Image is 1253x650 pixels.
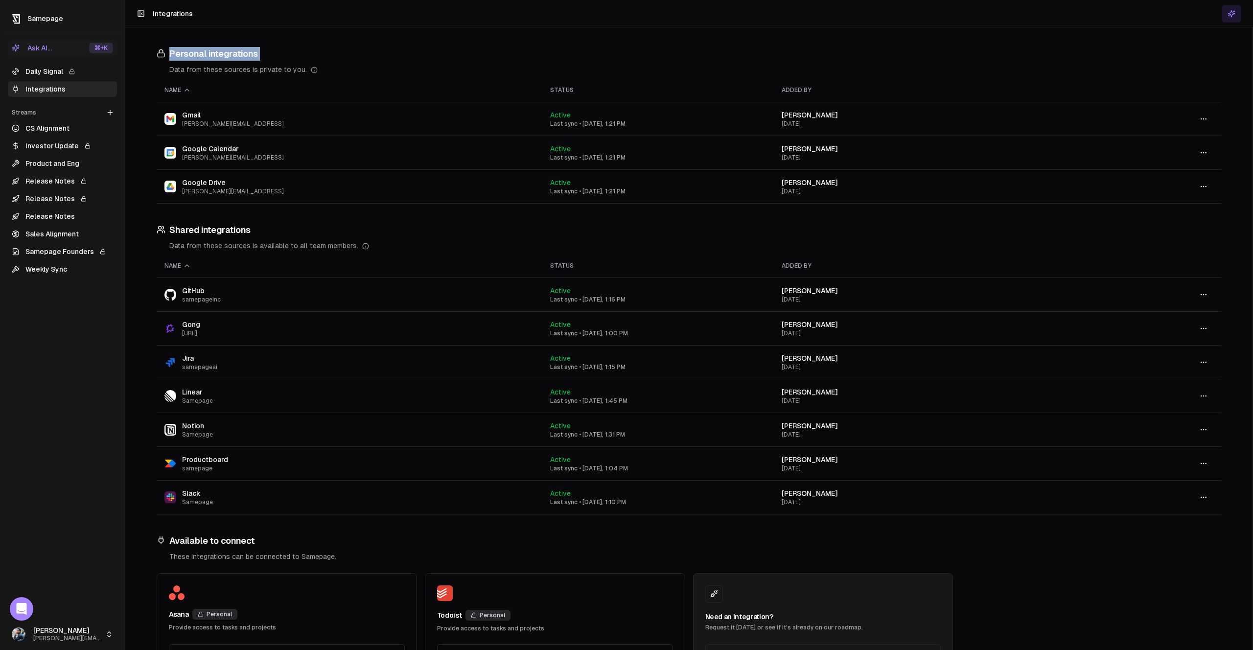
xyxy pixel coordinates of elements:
[182,455,228,464] span: Productboard
[437,625,673,632] div: Provide access to tasks and projects
[550,363,766,371] div: Last sync • [DATE], 1:15 PM
[8,40,117,56] button: Ask AI...⌘+K
[182,488,213,498] span: Slack
[782,397,1074,405] div: [DATE]
[182,387,213,397] span: Linear
[8,173,117,189] a: Release Notes
[550,120,766,128] div: Last sync • [DATE], 1:21 PM
[782,354,838,362] span: [PERSON_NAME]
[182,178,284,187] span: Google Drive
[465,610,510,621] div: Personal
[164,491,176,503] img: Slack
[12,627,25,641] img: 1695405595226.jpeg
[164,424,176,436] img: Notion
[182,421,213,431] span: Notion
[550,388,571,396] span: Active
[164,289,176,300] img: GitHub
[27,15,63,23] span: Samepage
[157,223,1221,237] h3: Shared integrations
[782,431,1074,439] div: [DATE]
[169,65,1221,74] div: Data from these sources is private to you.
[782,262,1074,270] div: Added by
[169,585,185,600] img: Asana
[8,261,117,277] a: Weekly Sync
[182,120,284,128] span: [PERSON_NAME][EMAIL_ADDRESS]
[10,597,33,621] div: Open Intercom Messenger
[157,47,1221,61] h3: Personal integrations
[782,388,838,396] span: [PERSON_NAME]
[782,187,1074,195] div: [DATE]
[437,585,453,601] img: Todoist
[782,111,838,119] span: [PERSON_NAME]
[182,187,284,195] span: [PERSON_NAME][EMAIL_ADDRESS]
[550,321,571,328] span: Active
[705,624,941,631] div: Request it [DATE] or see if it's already on our roadmap.
[182,353,217,363] span: Jira
[157,534,1221,548] h3: Available to connect
[782,329,1074,337] div: [DATE]
[782,145,838,153] span: [PERSON_NAME]
[182,464,228,472] span: samepage
[169,624,405,631] div: Provide access to tasks and projects
[8,226,117,242] a: Sales Alignment
[550,296,766,303] div: Last sync • [DATE], 1:16 PM
[782,86,1074,94] div: Added by
[550,86,766,94] div: Status
[705,612,941,622] div: Need an integration?
[782,456,838,464] span: [PERSON_NAME]
[782,321,838,328] span: [PERSON_NAME]
[182,154,284,162] span: [PERSON_NAME][EMAIL_ADDRESS]
[550,397,766,405] div: Last sync • [DATE], 1:45 PM
[550,179,571,186] span: Active
[182,320,200,329] span: Gong
[8,623,117,646] button: [PERSON_NAME][PERSON_NAME][EMAIL_ADDRESS]
[782,120,1074,128] div: [DATE]
[164,458,176,469] img: Productboard
[169,609,188,619] div: Asana
[8,64,117,79] a: Daily Signal
[164,262,534,270] div: Name
[182,498,213,506] span: Samepage
[169,241,1221,251] div: Data from these sources is available to all team members.
[782,498,1074,506] div: [DATE]
[182,431,213,439] span: Samepage
[8,105,117,120] div: Streams
[182,363,217,371] span: samepageai
[164,86,534,94] div: Name
[8,244,117,259] a: Samepage Founders
[782,489,838,497] span: [PERSON_NAME]
[164,356,176,368] img: Jira
[8,138,117,154] a: Investor Update
[192,609,237,620] div: Personal
[8,120,117,136] a: CS Alignment
[550,489,571,497] span: Active
[8,156,117,171] a: Product and Eng
[782,179,838,186] span: [PERSON_NAME]
[550,262,766,270] div: Status
[782,464,1074,472] div: [DATE]
[12,43,52,53] div: Ask AI...
[782,154,1074,162] div: [DATE]
[550,464,766,472] div: Last sync • [DATE], 1:04 PM
[550,111,571,119] span: Active
[33,627,101,635] span: [PERSON_NAME]
[8,81,117,97] a: Integrations
[550,329,766,337] div: Last sync • [DATE], 1:00 PM
[782,363,1074,371] div: [DATE]
[182,144,284,154] span: Google Calendar
[550,354,571,362] span: Active
[8,209,117,224] a: Release Notes
[550,422,571,430] span: Active
[437,610,462,620] div: Todoist
[550,145,571,153] span: Active
[8,191,117,207] a: Release Notes
[550,187,766,195] div: Last sync • [DATE], 1:21 PM
[169,552,1221,561] div: These integrations can be connected to Samepage.
[164,390,176,402] img: Linear
[164,113,176,125] img: Gmail
[164,323,176,334] img: Gong
[550,287,571,295] span: Active
[153,9,193,19] h1: Integrations
[182,110,284,120] span: Gmail
[550,498,766,506] div: Last sync • [DATE], 1:10 PM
